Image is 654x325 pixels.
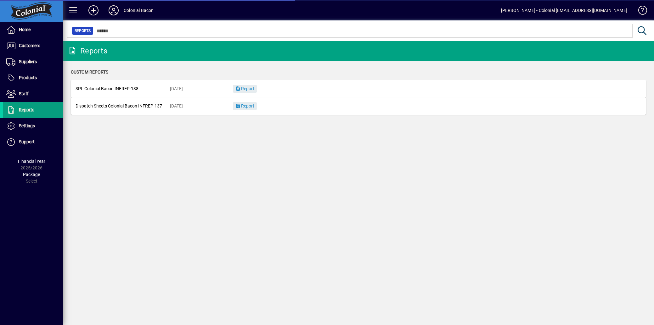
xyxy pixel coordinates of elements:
[75,28,91,34] span: Reports
[235,86,254,91] span: Report
[19,139,35,144] span: Support
[124,5,154,15] div: Colonial Bacon
[18,159,45,164] span: Financial Year
[3,86,63,102] a: Staff
[3,70,63,86] a: Products
[3,118,63,134] a: Settings
[233,102,257,110] button: Report
[19,27,31,32] span: Home
[23,172,40,177] span: Package
[3,54,63,70] a: Suppliers
[19,123,35,128] span: Settings
[76,85,170,92] div: 3PL Colonial Bacon INFREP-138
[76,103,170,109] div: Dispatch Sheets Colonial Bacon INFREP-137
[19,59,37,64] span: Suppliers
[71,69,108,74] span: Custom Reports
[83,5,104,16] button: Add
[68,46,107,56] div: Reports
[634,1,646,22] a: Knowledge Base
[3,134,63,150] a: Support
[233,85,257,93] button: Report
[501,5,627,15] div: [PERSON_NAME] - Colonial [EMAIL_ADDRESS][DOMAIN_NAME]
[170,103,233,109] div: [DATE]
[3,38,63,54] a: Customers
[19,43,40,48] span: Customers
[104,5,124,16] button: Profile
[19,91,29,96] span: Staff
[3,22,63,38] a: Home
[19,75,37,80] span: Products
[19,107,34,112] span: Reports
[235,103,254,108] span: Report
[170,85,233,92] div: [DATE]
